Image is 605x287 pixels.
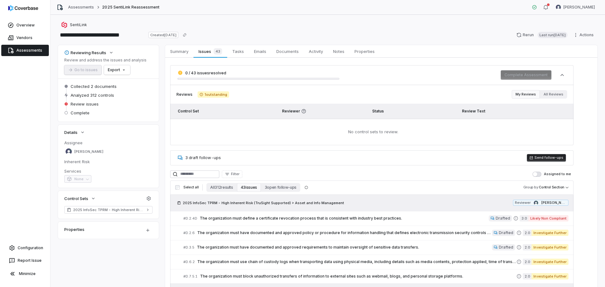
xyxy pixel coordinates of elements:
[200,274,516,279] span: The organization must block unauthorized transfers of information to external sites such as webma...
[8,5,38,11] img: logo-D7KZi-bG.svg
[104,65,130,75] button: Export
[71,83,117,89] span: Collected 2 documents
[214,48,222,55] span: 43
[230,47,246,55] span: Tasks
[538,32,568,38] span: Last run [DATE]
[251,47,269,55] span: Emails
[3,255,48,266] button: Report Issue
[523,230,532,236] span: 2.0
[183,200,344,205] span: 2025 InfoSec TPRM - High Inherent Risk (TruSight Supported) > Asset and Info Management
[64,206,153,214] a: 2025 InfoSec TPRM - High Inherent Risk (TruSight Supported)
[183,211,568,226] a: #D.2.4DThe organization must define a certificate revocation process that is consistent with indu...
[64,140,153,146] dt: Assignee
[198,91,229,98] span: 1 outstanding
[222,170,242,178] button: Filter
[183,255,568,269] a: #D.6.2The organization must use chain of custody logs when transporting data using physical media...
[462,109,485,113] span: Review Text
[197,245,492,250] span: The organization must have documented and approved requirements to maintain oversight of sensitiv...
[175,185,180,190] input: Select all
[62,193,98,204] button: Control Sets
[523,259,532,265] span: 2.0
[532,273,568,279] span: Investigate Further
[183,185,199,190] span: Select all
[541,200,567,205] span: [PERSON_NAME]
[64,58,147,63] p: Review and address the issues and analysis
[197,259,516,264] span: The organization must use chain of custody logs when transporting data using physical media, incl...
[1,20,49,31] a: Overview
[179,29,190,41] button: Copy link
[185,155,221,160] span: 3 draft follow-ups
[183,231,195,235] span: # D.2.6
[274,47,301,55] span: Documents
[512,90,540,99] button: My Reviews
[306,47,326,55] span: Activity
[71,92,114,98] span: Analyzed 312 controls
[231,172,239,176] span: Filter
[66,148,72,155] img: Jason Boland avatar
[170,119,573,145] td: No control sets to review.
[148,32,178,38] span: Created [DATE]
[237,183,261,192] button: 43 issues
[540,90,567,99] button: All Reviews
[68,5,94,10] a: Assessments
[183,274,198,279] span: # D.7.5.1
[1,32,49,43] a: Vendors
[552,3,599,12] button: Jason Boland avatar[PERSON_NAME]
[185,71,226,75] span: 0 / 43 issues resolved
[64,168,153,174] dt: Services
[571,30,597,40] button: Actions
[3,242,48,254] a: Configuration
[183,245,194,250] span: # D.3.5
[168,47,191,55] span: Summary
[73,207,144,212] span: 2025 InfoSec TPRM - High Inherent Risk (TruSight Supported)
[71,110,89,116] span: Complete
[533,172,541,177] button: Assigned to me
[176,92,193,97] span: Reviews
[352,47,377,55] span: Properties
[200,216,489,221] span: The organization must define a certificate revocation process that is consistent with industry be...
[533,172,571,177] label: Assigned to me
[74,149,103,154] span: [PERSON_NAME]
[523,185,538,189] span: Group by
[178,109,199,113] span: Control Set
[70,22,87,27] span: SentiLink
[282,109,365,114] span: Reviewer
[532,244,568,250] span: Investigate Further
[3,267,48,280] button: Minimize
[527,154,566,162] button: Send follow-ups
[534,201,538,205] img: Curtis Nohl avatar
[523,273,532,279] span: 2.0
[64,129,78,135] span: Details
[528,215,568,221] span: Likely Non Compliant
[532,230,568,236] span: Investigate Further
[71,101,99,107] span: Review issues
[197,230,492,235] span: The organization must have documented and approved policy or procedure for information handling t...
[496,216,510,221] span: Drafted
[183,226,568,240] a: #D.2.6The organization must have documented and approved policy or procedure for information hand...
[512,90,567,99] div: Review filter
[331,47,347,55] span: Notes
[520,215,528,221] span: 3.0
[196,47,224,56] span: Issues
[261,183,300,192] button: 3 open follow-ups
[183,269,568,284] a: #D.7.5.1The organization must block unauthorized transfers of information to external sites such ...
[499,245,513,250] span: Drafted
[1,45,49,56] a: Assessments
[183,216,197,221] span: # D.2.4D
[556,5,561,10] img: Jason Boland avatar
[499,230,513,235] span: Drafted
[513,30,571,40] button: RerunLast run[DATE]
[102,5,159,10] span: 2025 SentiLink Reassessment
[64,196,88,201] span: Control Sets
[563,5,595,10] span: [PERSON_NAME]
[64,50,106,55] div: Reviewing Results
[206,183,237,192] button: All 312 results
[523,244,532,250] span: 2.0
[62,127,87,138] button: Details
[515,200,531,205] span: Reviewer
[62,47,116,58] button: Reviewing Results
[183,240,568,255] a: #D.3.5The organization must have documented and approved requirements to maintain oversight of se...
[372,109,384,113] span: Status
[532,259,568,265] span: Investigate Further
[59,19,89,31] button: https://sentilink.com/SentiLink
